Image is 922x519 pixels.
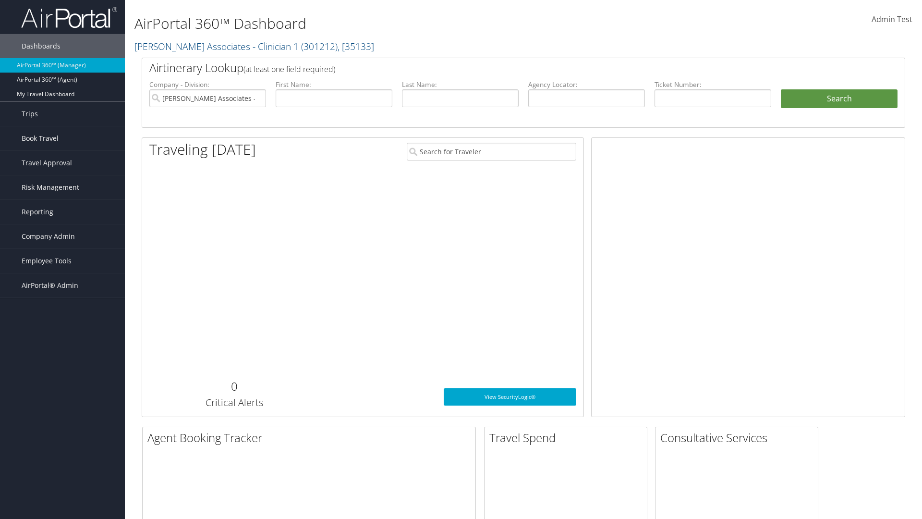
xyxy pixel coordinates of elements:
a: View SecurityLogic® [444,388,576,406]
input: Search for Traveler [407,143,576,161]
a: [PERSON_NAME] Associates - Clinician 1 [134,40,374,53]
span: Dashboards [22,34,61,58]
span: Risk Management [22,175,79,199]
h1: AirPortal 360™ Dashboard [134,13,653,34]
label: Ticket Number: [655,80,771,89]
span: Company Admin [22,224,75,248]
span: Book Travel [22,126,59,150]
span: Travel Approval [22,151,72,175]
span: Reporting [22,200,53,224]
label: Last Name: [402,80,519,89]
h2: Airtinerary Lookup [149,60,834,76]
span: ( 301212 ) [301,40,338,53]
img: airportal-logo.png [21,6,117,29]
h1: Traveling [DATE] [149,139,256,160]
span: AirPortal® Admin [22,273,78,297]
h2: Consultative Services [660,430,818,446]
span: , [ 35133 ] [338,40,374,53]
h3: Critical Alerts [149,396,319,409]
label: Company - Division: [149,80,266,89]
a: Admin Test [872,5,912,35]
span: Admin Test [872,14,912,25]
h2: Travel Spend [489,430,647,446]
button: Search [781,89,898,109]
span: Trips [22,102,38,126]
h2: Agent Booking Tracker [147,430,475,446]
label: First Name: [276,80,392,89]
label: Agency Locator: [528,80,645,89]
h2: 0 [149,378,319,395]
span: (at least one field required) [243,64,335,74]
span: Employee Tools [22,249,72,273]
